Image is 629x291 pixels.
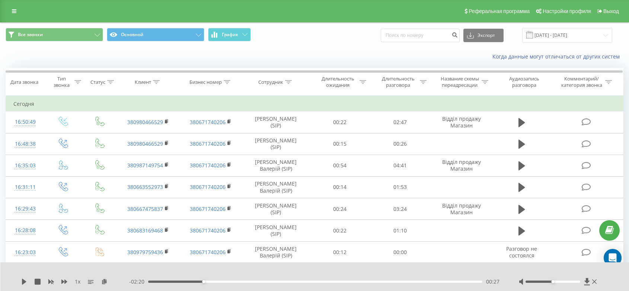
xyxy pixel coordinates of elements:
[127,205,163,212] a: 380667475837
[370,111,430,133] td: 02:47
[492,53,623,60] a: Когда данные могут отличаться от других систем
[310,133,370,155] td: 00:15
[127,183,163,190] a: 380663552973
[13,115,37,129] div: 16:50:49
[469,8,530,14] span: Реферальная программа
[310,198,370,220] td: 00:24
[370,241,430,263] td: 00:00
[551,280,554,283] div: Accessibility label
[242,111,309,133] td: [PERSON_NAME] (SIP)
[370,155,430,176] td: 04:41
[51,76,73,88] div: Тип звонка
[486,278,499,285] span: 00:27
[242,155,309,176] td: [PERSON_NAME] Валерій (SIP)
[190,205,226,212] a: 380671740206
[13,137,37,151] div: 16:48:38
[13,158,37,173] div: 16:35:03
[135,79,151,85] div: Клиент
[370,198,430,220] td: 03:24
[190,140,226,147] a: 380671740206
[310,155,370,176] td: 00:54
[500,76,549,88] div: Аудиозапись разговора
[242,198,309,220] td: [PERSON_NAME] (SIP)
[6,97,623,111] td: Сегодня
[190,162,226,169] a: 380671740206
[90,79,105,85] div: Статус
[430,198,493,220] td: Відділ продажу Магазин
[370,220,430,241] td: 01:10
[75,278,80,285] span: 1 x
[127,227,163,234] a: 380683169468
[242,241,309,263] td: [PERSON_NAME] Валерій (SIP)
[463,29,504,42] button: Экспорт
[13,223,37,238] div: 16:28:08
[127,249,163,256] a: 380979759436
[543,8,591,14] span: Настройки профиля
[190,118,226,126] a: 380671740206
[208,28,251,41] button: График
[310,111,370,133] td: 00:22
[6,28,103,41] button: Все звонки
[18,32,43,38] span: Все звонки
[506,245,537,259] span: Разговор не состоялся
[310,220,370,241] td: 00:22
[127,140,163,147] a: 380980466529
[190,249,226,256] a: 380671740206
[310,241,370,263] td: 00:12
[242,133,309,155] td: [PERSON_NAME] (SIP)
[378,76,418,88] div: Длительность разговора
[603,8,619,14] span: Выход
[440,76,480,88] div: Название схемы переадресации
[370,176,430,198] td: 01:53
[190,183,226,190] a: 380671740206
[202,280,205,283] div: Accessibility label
[318,76,358,88] div: Длительность ожидания
[107,28,204,41] button: Основной
[258,79,283,85] div: Сотрудник
[310,176,370,198] td: 00:14
[10,79,38,85] div: Дата звонка
[381,29,460,42] input: Поиск по номеру
[430,155,493,176] td: Відділ продажу Магазин
[127,162,163,169] a: 380987149754
[127,118,163,126] a: 380980466529
[190,227,226,234] a: 380671740206
[430,111,493,133] td: Відділ продажу Магазин
[222,32,238,37] span: График
[242,220,309,241] td: [PERSON_NAME] (SIP)
[13,180,37,194] div: 16:31:11
[13,202,37,216] div: 16:29:43
[129,278,148,285] span: - 02:20
[242,176,309,198] td: [PERSON_NAME] Валерій (SIP)
[560,76,603,88] div: Комментарий/категория звонка
[13,245,37,260] div: 16:23:03
[370,133,430,155] td: 00:26
[189,79,222,85] div: Бизнес номер
[604,249,622,267] div: Open Intercom Messenger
